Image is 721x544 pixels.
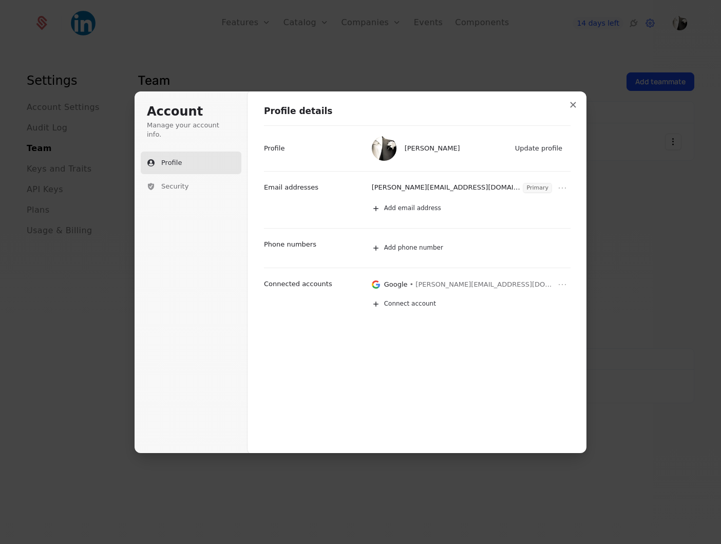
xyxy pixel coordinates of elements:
[367,197,582,220] button: Add email address
[372,183,521,193] p: [PERSON_NAME][EMAIL_ADDRESS][DOMAIN_NAME]
[564,96,582,114] button: Close modal
[523,183,552,193] span: Primary
[410,280,552,289] span: • [PERSON_NAME][EMAIL_ADDRESS][DOMAIN_NAME]
[264,105,571,118] h1: Profile details
[264,279,332,289] p: Connected accounts
[147,121,235,139] p: Manage your account info.
[384,204,441,213] span: Add email address
[367,293,571,315] button: Connect account
[372,136,396,161] img: Andrea
[161,158,182,167] span: Profile
[510,141,568,156] button: Update profile
[141,175,241,198] button: Security
[556,182,568,194] button: Open menu
[264,144,284,153] p: Profile
[384,244,443,252] span: Add phone number
[384,280,408,289] p: Google
[264,240,316,249] p: Phone numbers
[264,183,318,192] p: Email addresses
[161,182,188,191] span: Security
[384,300,436,308] span: Connect account
[367,237,582,259] button: Add phone number
[147,104,235,120] h1: Account
[141,152,241,174] button: Profile
[556,278,568,291] button: Open menu
[405,144,460,153] span: [PERSON_NAME]
[372,280,380,289] img: Google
